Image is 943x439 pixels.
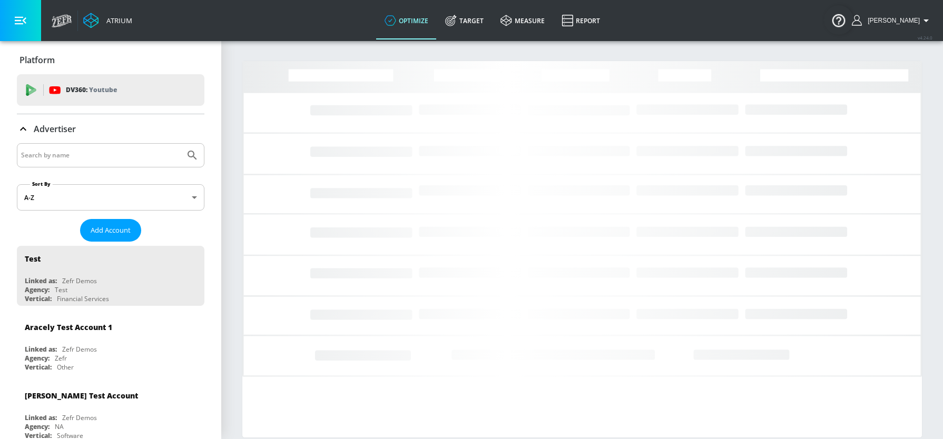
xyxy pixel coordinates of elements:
div: Other [57,363,74,372]
div: Financial Services [57,294,109,303]
div: Linked as: [25,276,57,285]
span: v 4.24.0 [918,35,932,41]
span: Add Account [91,224,131,236]
p: DV360: [66,84,117,96]
div: A-Z [17,184,204,211]
div: DV360: Youtube [17,74,204,106]
div: Agency: [25,285,50,294]
p: Advertiser [34,123,76,135]
div: Advertiser [17,114,204,144]
div: Aracely Test Account 1Linked as:Zefr DemosAgency:ZefrVertical:Other [17,314,204,374]
div: Test [55,285,67,294]
div: [PERSON_NAME] Test Account [25,391,138,401]
a: Target [437,2,492,39]
div: Zefr [55,354,67,363]
a: measure [492,2,553,39]
a: optimize [376,2,437,39]
a: Report [553,2,608,39]
span: login as: samantha.yip@zefr.com [863,17,920,24]
p: Youtube [89,84,117,95]
div: Linked as: [25,413,57,422]
div: TestLinked as:Zefr DemosAgency:TestVertical:Financial Services [17,246,204,306]
div: Agency: [25,354,50,363]
div: Vertical: [25,363,52,372]
button: Add Account [80,219,141,242]
a: Atrium [83,13,132,28]
div: Platform [17,45,204,75]
div: Linked as: [25,345,57,354]
div: Zefr Demos [62,276,97,285]
div: Zefr Demos [62,413,97,422]
button: Open Resource Center [824,5,853,35]
div: Vertical: [25,294,52,303]
button: [PERSON_NAME] [852,14,932,27]
div: Test [25,254,41,264]
input: Search by name [21,148,181,162]
div: Agency: [25,422,50,431]
div: Zefr Demos [62,345,97,354]
div: Atrium [102,16,132,25]
p: Platform [19,54,55,66]
div: NA [55,422,64,431]
div: Aracely Test Account 1 [25,322,112,332]
label: Sort By [30,181,53,187]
